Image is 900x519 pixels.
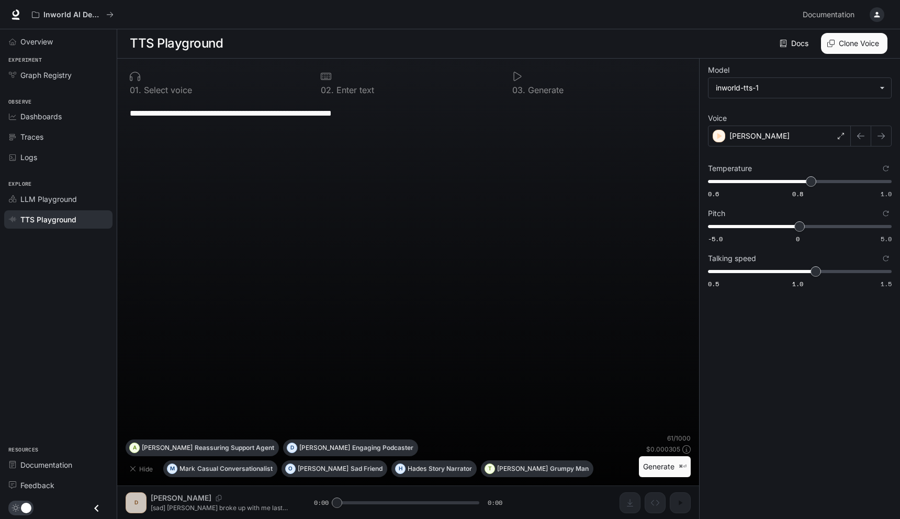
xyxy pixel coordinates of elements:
[287,439,297,456] div: D
[708,255,756,262] p: Talking speed
[4,476,113,494] a: Feedback
[27,4,118,25] button: All workspaces
[85,498,108,519] button: Close drawer
[20,131,43,142] span: Traces
[792,279,803,288] span: 1.0
[429,466,472,472] p: Story Narrator
[881,189,892,198] span: 1.0
[880,163,892,174] button: Reset to default
[20,152,37,163] span: Logs
[396,460,405,477] div: H
[141,86,192,94] p: Select voice
[299,445,350,451] p: [PERSON_NAME]
[639,456,691,478] button: Generate⌘⏎
[391,460,477,477] button: HHadesStory Narrator
[20,70,72,81] span: Graph Registry
[708,189,719,198] span: 0.6
[708,66,729,74] p: Model
[708,279,719,288] span: 0.5
[130,86,141,94] p: 0 1 .
[321,86,334,94] p: 0 2 .
[792,189,803,198] span: 0.8
[179,466,195,472] p: Mark
[130,33,223,54] h1: TTS Playground
[881,234,892,243] span: 5.0
[497,466,548,472] p: [PERSON_NAME]
[481,460,593,477] button: T[PERSON_NAME]Grumpy Man
[803,8,854,21] span: Documentation
[679,464,687,470] p: ⌘⏎
[20,36,53,47] span: Overview
[880,253,892,264] button: Reset to default
[282,460,387,477] button: O[PERSON_NAME]Sad Friend
[283,439,418,456] button: D[PERSON_NAME]Engaging Podcaster
[286,460,295,477] div: O
[20,480,54,491] span: Feedback
[708,78,891,98] div: inworld-tts-1
[880,208,892,219] button: Reset to default
[20,214,76,225] span: TTS Playground
[4,148,113,166] a: Logs
[798,4,862,25] a: Documentation
[298,466,348,472] p: [PERSON_NAME]
[352,445,413,451] p: Engaging Podcaster
[4,210,113,229] a: TTS Playground
[21,502,31,513] span: Dark mode toggle
[667,434,691,443] p: 61 / 1000
[167,460,177,477] div: M
[334,86,374,94] p: Enter text
[4,190,113,208] a: LLM Playground
[142,445,193,451] p: [PERSON_NAME]
[408,466,426,472] p: Hades
[881,279,892,288] span: 1.5
[4,32,113,51] a: Overview
[4,128,113,146] a: Traces
[126,439,279,456] button: A[PERSON_NAME]Reassuring Support Agent
[708,115,727,122] p: Voice
[130,439,139,456] div: A
[4,66,113,84] a: Graph Registry
[512,86,525,94] p: 0 3 .
[778,33,813,54] a: Docs
[351,466,383,472] p: Sad Friend
[708,165,752,172] p: Temperature
[729,131,790,141] p: [PERSON_NAME]
[163,460,277,477] button: MMarkCasual Conversationalist
[197,466,273,472] p: Casual Conversationalist
[646,445,680,454] p: $ 0.000305
[796,234,800,243] span: 0
[716,83,874,93] div: inworld-tts-1
[43,10,102,19] p: Inworld AI Demos
[20,111,62,122] span: Dashboards
[708,210,725,217] p: Pitch
[708,234,723,243] span: -5.0
[550,466,589,472] p: Grumpy Man
[126,460,159,477] button: Hide
[485,460,494,477] div: T
[4,456,113,474] a: Documentation
[195,445,274,451] p: Reassuring Support Agent
[525,86,564,94] p: Generate
[20,194,77,205] span: LLM Playground
[20,459,72,470] span: Documentation
[821,33,887,54] button: Clone Voice
[4,107,113,126] a: Dashboards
